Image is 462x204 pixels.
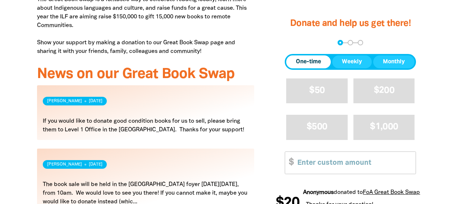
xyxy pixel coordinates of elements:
span: $1,000 [370,123,398,131]
span: $200 [374,87,394,95]
button: Navigate to step 2 of 3 to enter your details [348,40,353,46]
div: Donation frequency [285,54,416,70]
span: $50 [309,87,325,95]
input: Enter custom amount [292,152,416,174]
em: Anonymous [265,190,296,195]
span: $500 [307,123,327,131]
span: donated to [296,190,325,195]
span: Weekly [342,58,362,67]
span: Monthly [383,58,405,67]
span: $ [285,152,294,174]
span: One-time [296,58,321,67]
button: $1,000 [353,115,415,140]
span: Donate and help us get there! [290,20,411,28]
a: FoA Great Book Swap [325,190,382,195]
button: One-time [286,56,331,69]
button: Navigate to step 3 of 3 to enter your payment details [358,40,363,46]
button: $500 [286,115,348,140]
h3: News on our Great Book Swap [37,67,255,82]
button: Monthly [373,56,415,69]
em: Anonymous [415,190,446,195]
button: $50 [286,79,348,104]
button: Navigate to step 1 of 3 to enter your donation amount [338,40,343,46]
button: $200 [353,79,415,104]
button: Weekly [332,56,372,69]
